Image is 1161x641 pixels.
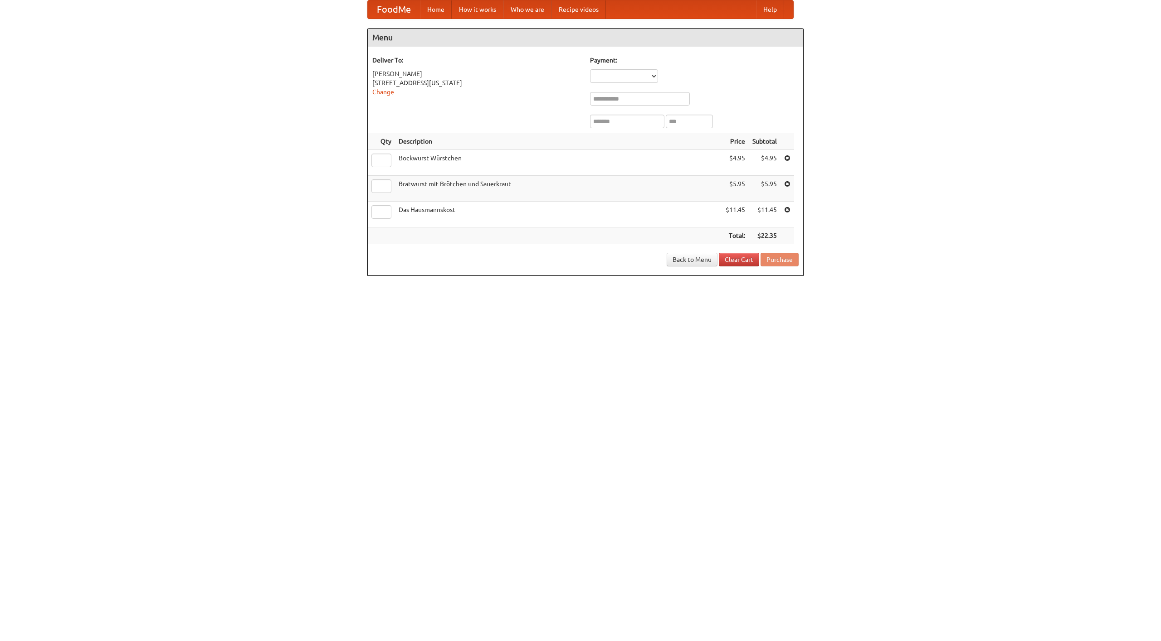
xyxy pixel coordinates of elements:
[372,88,394,96] a: Change
[372,56,581,65] h5: Deliver To:
[722,227,749,244] th: Total:
[368,133,395,150] th: Qty
[749,176,781,202] td: $5.95
[503,0,551,19] a: Who we are
[395,150,722,176] td: Bockwurst Würstchen
[749,202,781,227] td: $11.45
[395,133,722,150] th: Description
[368,29,803,47] h4: Menu
[372,78,581,87] div: [STREET_ADDRESS][US_STATE]
[761,253,799,266] button: Purchase
[667,253,717,266] a: Back to Menu
[590,56,799,65] h5: Payment:
[756,0,784,19] a: Help
[395,202,722,227] td: Das Hausmannskost
[722,176,749,202] td: $5.95
[551,0,606,19] a: Recipe videos
[372,69,581,78] div: [PERSON_NAME]
[452,0,503,19] a: How it works
[420,0,452,19] a: Home
[749,227,781,244] th: $22.35
[749,150,781,176] td: $4.95
[719,253,759,266] a: Clear Cart
[722,202,749,227] td: $11.45
[368,0,420,19] a: FoodMe
[749,133,781,150] th: Subtotal
[722,150,749,176] td: $4.95
[395,176,722,202] td: Bratwurst mit Brötchen und Sauerkraut
[722,133,749,150] th: Price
